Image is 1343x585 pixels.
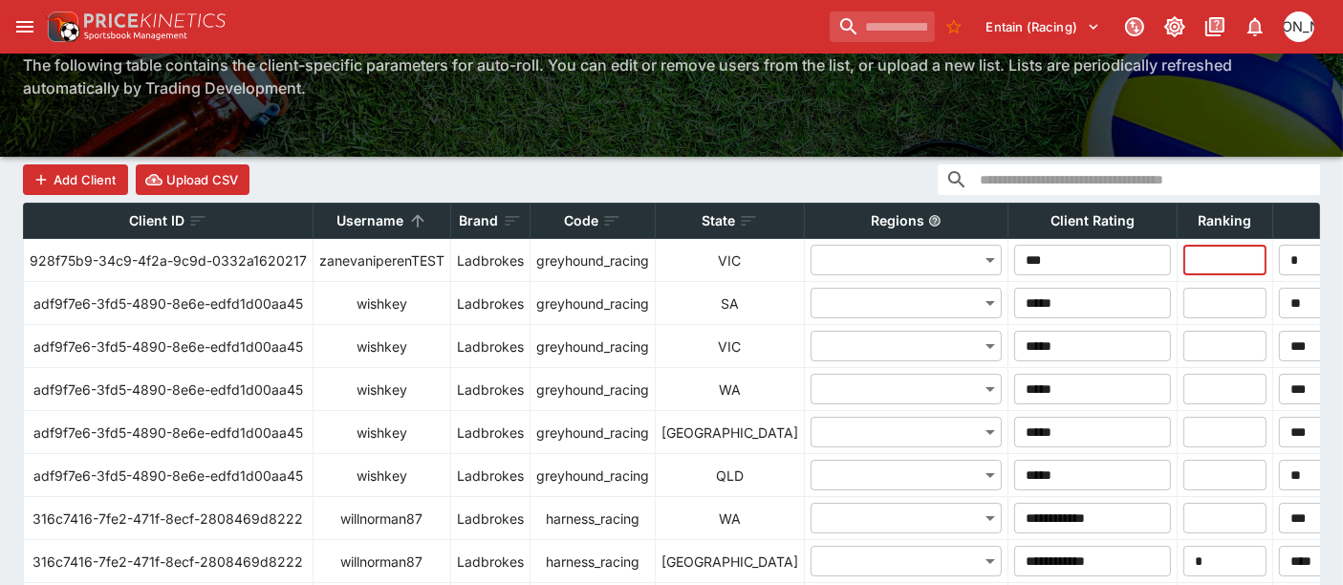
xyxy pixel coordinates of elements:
td: greyhound_racing [531,368,656,411]
button: Jonty Andrew [1278,6,1320,48]
td: greyhound_racing [531,282,656,325]
td: harness_racing [531,497,656,540]
button: Notifications [1238,10,1272,44]
td: greyhound_racing [531,239,656,282]
td: adf9f7e6-3fd5-4890-8e6e-edfd1d00aa45 [24,325,314,368]
td: SA [656,282,805,325]
td: harness_racing [531,540,656,583]
td: adf9f7e6-3fd5-4890-8e6e-edfd1d00aa45 [24,454,314,497]
td: adf9f7e6-3fd5-4890-8e6e-edfd1d00aa45 [24,411,314,454]
td: wishkey [314,325,451,368]
td: adf9f7e6-3fd5-4890-8e6e-edfd1d00aa45 [24,282,314,325]
td: greyhound_racing [531,454,656,497]
td: WA [656,368,805,411]
th: Ranking [1178,204,1273,239]
th: Client Rating [1008,204,1178,239]
input: search [830,11,935,42]
td: wishkey [314,368,451,411]
td: adf9f7e6-3fd5-4890-8e6e-edfd1d00aa45 [24,368,314,411]
img: PriceKinetics Logo [42,8,80,46]
h6: The following table contains the client-specific parameters for auto-roll. You can edit or remove... [23,54,1320,99]
div: Jonty Andrew [1284,11,1314,42]
td: Ladbrokes [451,411,531,454]
p: Brand [460,209,499,232]
td: Ladbrokes [451,239,531,282]
td: 316c7416-7fe2-471f-8ecf-2808469d8222 [24,497,314,540]
td: Ladbrokes [451,454,531,497]
td: [GEOGRAPHIC_DATA] [656,540,805,583]
td: wishkey [314,282,451,325]
button: Select Tenant [975,11,1112,42]
td: Ladbrokes [451,325,531,368]
td: VIC [656,325,805,368]
button: Documentation [1198,10,1232,44]
button: open drawer [8,10,42,44]
td: WA [656,497,805,540]
button: Add Client [23,164,128,195]
td: 928f75b9-34c9-4f2a-9c9d-0332a1620217 [24,239,314,282]
svg: Regions which the autoroll setting will apply to. More than one can be selected to apply to multi... [928,214,942,227]
td: Ladbrokes [451,497,531,540]
td: willnorman87 [314,497,451,540]
td: greyhound_racing [531,411,656,454]
td: wishkey [314,454,451,497]
td: wishkey [314,411,451,454]
button: Upload CSV [136,164,250,195]
p: State [702,209,735,232]
p: Regions [871,209,924,232]
td: [GEOGRAPHIC_DATA] [656,411,805,454]
button: Connected to PK [1117,10,1152,44]
p: Code [564,209,598,232]
button: No Bookmarks [939,11,969,42]
p: Client ID [129,209,184,232]
td: greyhound_racing [531,325,656,368]
img: Sportsbook Management [84,32,187,40]
p: Username [337,209,404,232]
td: Ladbrokes [451,540,531,583]
td: VIC [656,239,805,282]
td: zanevaniperenTEST [314,239,451,282]
td: 316c7416-7fe2-471f-8ecf-2808469d8222 [24,540,314,583]
td: QLD [656,454,805,497]
button: Toggle light/dark mode [1158,10,1192,44]
td: Ladbrokes [451,368,531,411]
img: PriceKinetics [84,13,226,28]
td: willnorman87 [314,540,451,583]
td: Ladbrokes [451,282,531,325]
